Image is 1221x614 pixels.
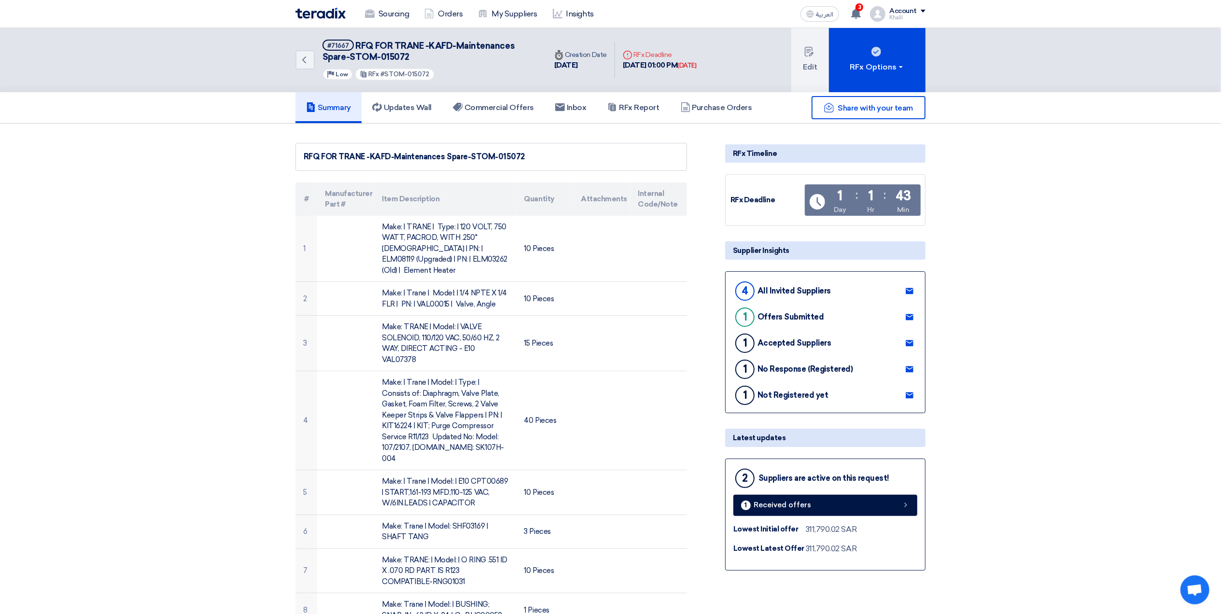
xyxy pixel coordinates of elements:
[517,515,574,548] td: 3 Pieces
[889,7,917,15] div: Account
[889,15,926,20] div: Khalil
[374,316,516,371] td: Make: TRANE | Model: | VALVE SOLENOID, 110/120 VAC, 50/60 HZ, 2 WAY, DIRECT ACTING - E10 VAL07378
[630,182,687,216] th: Internal Code/Note
[374,216,516,282] td: Make: | TRANE | Type: | 120 VOLT, 750 WATT, PACROD, WITH .250" [DEMOGRAPHIC_DATA] | PN: | ELM0811...
[295,470,317,515] td: 5
[517,282,574,316] td: 10 Pieces
[545,3,602,25] a: Insights
[725,144,926,163] div: RFx Timeline
[758,338,831,348] div: Accepted Suppliers
[306,103,351,112] h5: Summary
[327,42,349,49] div: #71667
[554,60,607,71] div: [DATE]
[741,501,751,510] div: 1
[295,8,346,19] img: Teradix logo
[681,103,752,112] h5: Purchase Orders
[733,543,806,554] div: Lowest Latest Offer
[735,334,755,353] div: 1
[517,470,574,515] td: 10 Pieces
[295,282,317,316] td: 2
[607,103,659,112] h5: RFx Report
[442,92,545,123] a: Commercial Offers
[806,524,856,535] div: 311,790.02 SAR
[374,515,516,548] td: Make: Trane | Model: SHF03169 | SHAFT TANG
[470,3,545,25] a: My Suppliers
[374,282,516,316] td: Make: | Trane | Model: | 1/4 NPTE X 1/4 FLR | PN: | VAL00015 | Valve, Angle
[897,205,910,215] div: Min
[837,189,842,203] div: 1
[816,11,833,18] span: العربية
[758,391,828,400] div: Not Registered yet
[758,364,853,374] div: No Response (Registered)
[870,6,885,22] img: profile_test.png
[838,103,913,112] span: Share with your team
[856,3,863,11] span: 3
[374,371,516,470] td: Make: | Trane | Model: | Type: | Consists of: Diaphragm, Valve Plate, Gasket, Foam Filter, Screws...
[733,495,917,516] a: 1 Received offers
[417,3,470,25] a: Orders
[623,60,697,71] div: [DATE] 01:00 PM
[791,28,829,92] button: Edit
[806,543,856,555] div: 311,790.02 SAR
[362,92,442,123] a: Updates Wall
[1180,575,1209,604] div: Open chat
[372,103,432,112] h5: Updates Wall
[800,6,839,22] button: العربية
[868,205,874,215] div: Hr
[295,182,317,216] th: #
[295,216,317,282] td: 1
[336,71,348,78] span: Low
[758,312,824,321] div: Offers Submitted
[517,316,574,371] td: 15 Pieces
[357,3,417,25] a: Sourcing
[884,186,886,204] div: :
[555,103,587,112] h5: Inbox
[369,70,379,78] span: RFx
[597,92,670,123] a: RFx Report
[323,40,535,63] h5: RFQ FOR TRANE -KAFD-Maintenances Spare-STOM-015072
[374,548,516,593] td: Make: TRANE: | Model: | O RING .551 ID X .070 RD PART IS R123 COMPATIBLE-RNG01031
[670,92,763,123] a: Purchase Orders
[868,189,873,203] div: 1
[725,429,926,447] div: Latest updates
[850,61,905,73] div: RFx Options
[295,548,317,593] td: 7
[725,241,926,260] div: Supplier Insights
[730,195,803,206] div: RFx Deadline
[374,470,516,515] td: Make: | Trane | Model: | E10 CPT00689 | START,161-193 MFD,110-125 VAC, W/6IN.LEADS | CAPACITOR
[295,92,362,123] a: Summary
[554,50,607,60] div: Creation Date
[295,515,317,548] td: 6
[834,205,846,215] div: Day
[758,286,831,295] div: All Invited Suppliers
[323,41,514,62] span: RFQ FOR TRANE -KAFD-Maintenances Spare-STOM-015072
[896,189,911,203] div: 43
[317,182,374,216] th: Manufacturer Part #
[517,216,574,282] td: 10 Pieces
[829,28,926,92] button: RFx Options
[733,524,806,535] div: Lowest Initial offer
[758,474,889,483] div: Suppliers are active on this request!
[374,182,516,216] th: Item Description
[295,316,317,371] td: 3
[517,182,574,216] th: Quantity
[623,50,697,60] div: RFx Deadline
[856,186,858,204] div: :
[381,70,430,78] span: #STOM-015072
[517,371,574,470] td: 40 Pieces
[754,502,811,509] span: Received offers
[735,281,755,301] div: 4
[517,548,574,593] td: 10 Pieces
[304,151,679,163] div: RFQ FOR TRANE -KAFD-Maintenances Spare-STOM-015072
[735,360,755,379] div: 1
[735,386,755,405] div: 1
[453,103,534,112] h5: Commercial Offers
[678,61,697,70] div: [DATE]
[735,307,755,327] div: 1
[545,92,597,123] a: Inbox
[573,182,630,216] th: Attachments
[295,371,317,470] td: 4
[735,469,755,488] div: 2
